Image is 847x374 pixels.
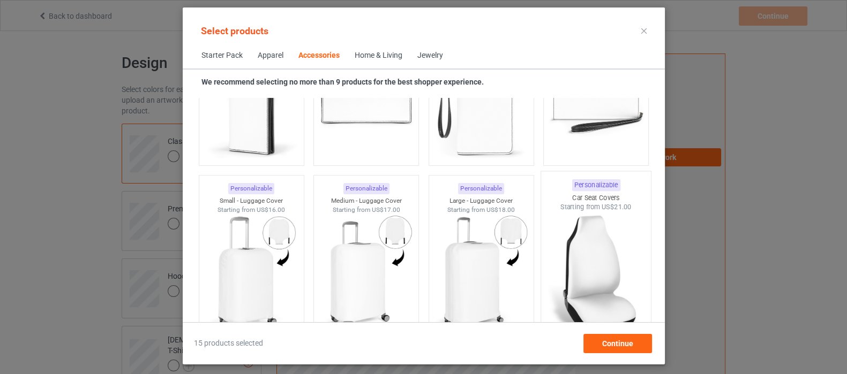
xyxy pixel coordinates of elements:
[228,183,274,194] div: Personalizable
[199,196,303,205] div: Small - Luggage Cover
[318,214,414,334] img: regular.jpg
[194,43,250,68] span: Starter Pack
[203,214,299,334] img: regular.jpg
[602,339,633,348] span: Continue
[429,205,533,215] div: Starting from
[371,206,400,213] span: US$17.00
[583,334,651,353] div: Continue
[572,179,620,191] div: Personalizable
[433,214,529,334] img: regular.jpg
[298,50,340,61] div: Accessories
[199,205,303,215] div: Starting from
[548,40,644,160] img: regular.jpg
[314,205,418,215] div: Starting from
[257,206,285,213] span: US$16.00
[343,183,389,194] div: Personalizable
[355,50,402,61] div: Home & Living
[201,25,268,36] span: Select products
[318,40,414,160] img: regular.jpg
[458,183,504,194] div: Personalizable
[433,40,529,160] img: regular.jpg
[417,50,443,61] div: Jewelry
[602,203,632,211] span: US$21.00
[203,40,299,160] img: regular.jpg
[486,206,515,213] span: US$18.00
[541,193,651,202] div: Car Seat Covers
[545,212,646,338] img: regular.jpg
[429,196,533,205] div: Large - Luggage Cover
[201,78,484,86] strong: We recommend selecting no more than 9 products for the best shopper experience.
[194,338,263,349] span: 15 products selected
[314,196,418,205] div: Medium - Luggage Cover
[541,203,651,212] div: Starting from
[258,50,283,61] div: Apparel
